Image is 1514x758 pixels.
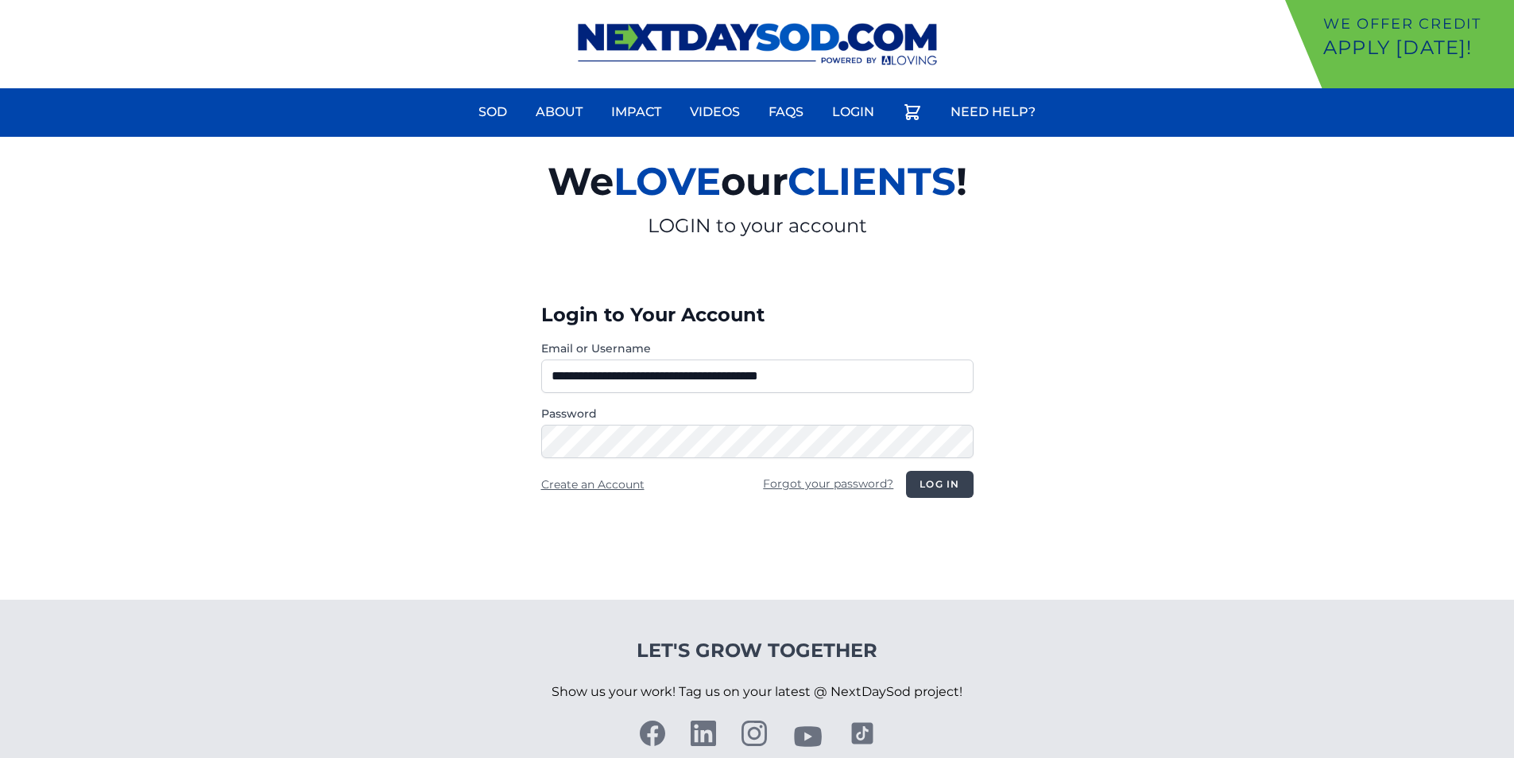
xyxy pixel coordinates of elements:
p: Apply [DATE]! [1323,35,1508,60]
a: About [526,93,592,131]
a: Forgot your password? [763,476,893,491]
h2: We our ! [363,150,1152,213]
h3: Login to Your Account [541,302,974,328]
a: Impact [602,93,671,131]
p: LOGIN to your account [363,213,1152,239]
a: Videos [680,93,749,131]
a: Login [823,93,884,131]
p: We offer Credit [1323,13,1508,35]
p: Show us your work! Tag us on your latest @ NextDaySod project! [552,663,962,721]
h4: Let's Grow Together [552,638,962,663]
a: Create an Account [541,477,645,492]
a: FAQs [759,93,813,131]
span: CLIENTS [788,158,956,204]
label: Email or Username [541,340,974,356]
button: Log in [906,471,973,498]
label: Password [541,406,974,422]
span: LOVE [614,158,721,204]
a: Need Help? [941,93,1045,131]
a: Sod [469,93,517,131]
